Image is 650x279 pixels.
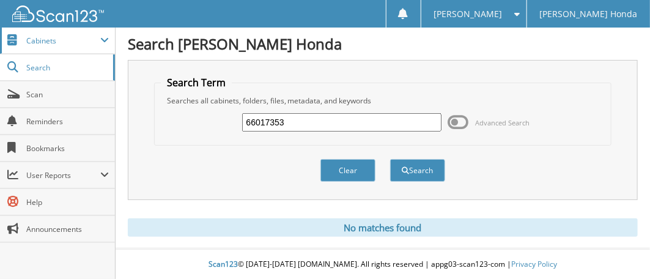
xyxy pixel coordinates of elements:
[539,10,637,18] span: [PERSON_NAME] Honda
[161,76,232,89] legend: Search Term
[26,143,109,154] span: Bookmarks
[128,34,638,54] h1: Search [PERSON_NAME] Honda
[26,89,109,100] span: Scan
[26,116,109,127] span: Reminders
[161,95,605,106] div: Searches all cabinets, folders, files, metadata, and keywords
[390,159,445,182] button: Search
[128,218,638,237] div: No matches found
[26,35,100,46] span: Cabinets
[320,159,375,182] button: Clear
[589,220,650,279] iframe: Chat Widget
[209,259,238,269] span: Scan123
[26,170,100,180] span: User Reports
[26,197,109,207] span: Help
[475,118,530,127] span: Advanced Search
[511,259,557,269] a: Privacy Policy
[26,224,109,234] span: Announcements
[434,10,502,18] span: [PERSON_NAME]
[26,62,107,73] span: Search
[12,6,104,22] img: scan123-logo-white.svg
